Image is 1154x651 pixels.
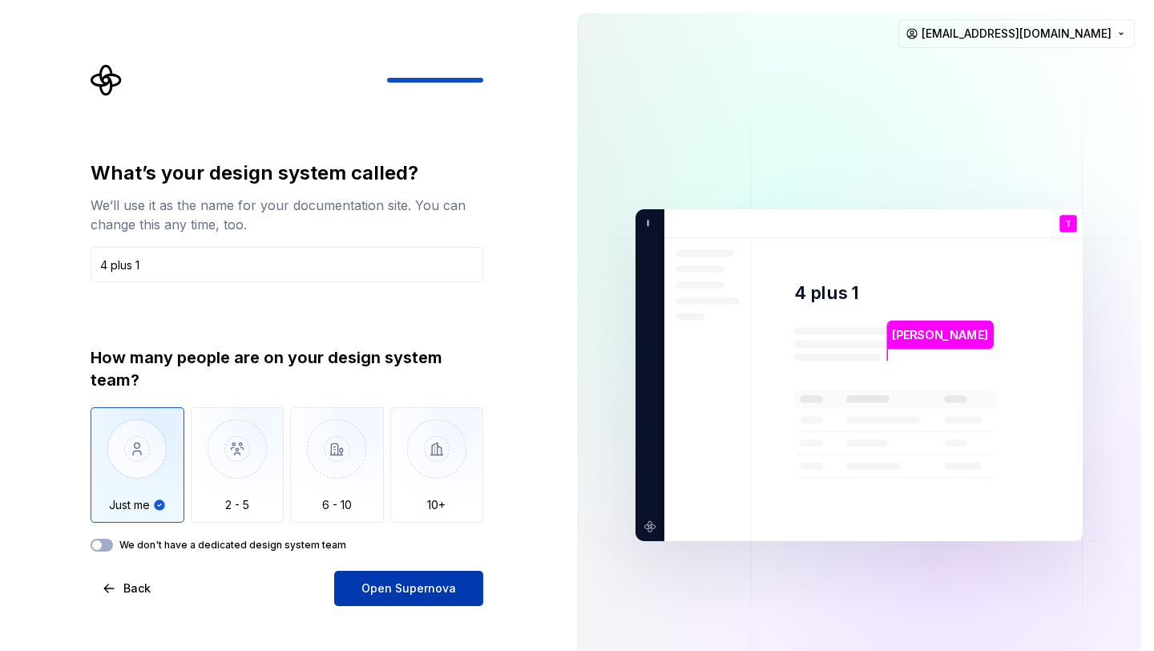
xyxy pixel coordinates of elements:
[922,26,1112,42] span: [EMAIL_ADDRESS][DOMAIN_NAME]
[123,580,151,596] span: Back
[361,580,456,596] span: Open Supernova
[91,346,483,391] div: How many people are on your design system team?
[334,571,483,606] button: Open Supernova
[892,326,988,344] p: [PERSON_NAME]
[91,160,483,186] div: What’s your design system called?
[794,281,859,305] p: 4 plus 1
[91,196,483,234] div: We’ll use it as the name for your documentation site. You can change this any time, too.
[641,216,649,231] p: l
[1065,220,1071,228] p: T
[91,64,123,96] svg: Supernova Logo
[91,247,483,282] input: Design system name
[91,571,164,606] button: Back
[898,19,1135,48] button: [EMAIL_ADDRESS][DOMAIN_NAME]
[119,539,346,552] label: We don't have a dedicated design system team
